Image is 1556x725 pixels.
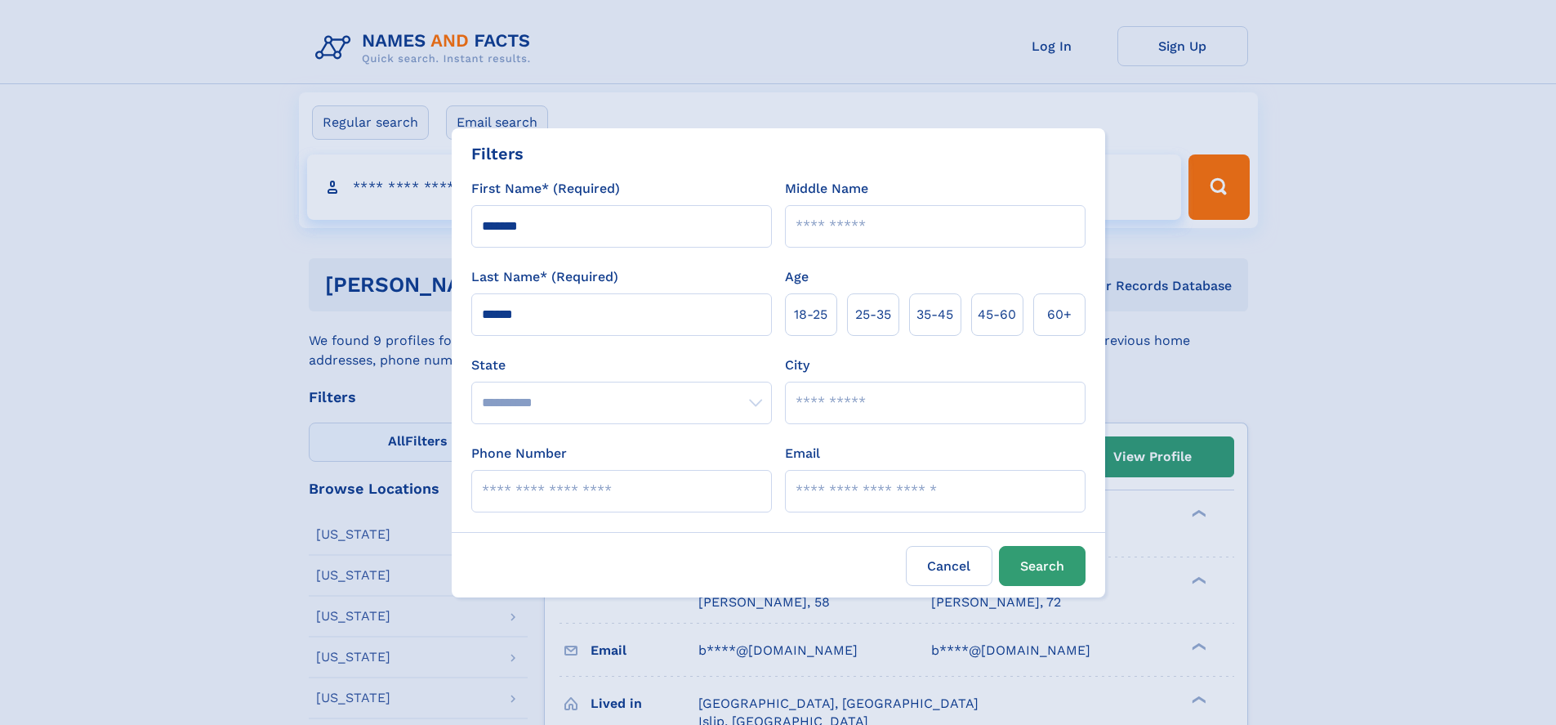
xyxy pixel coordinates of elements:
[785,356,809,375] label: City
[916,305,953,324] span: 35‑45
[978,305,1016,324] span: 45‑60
[1047,305,1072,324] span: 60+
[471,267,618,287] label: Last Name* (Required)
[855,305,891,324] span: 25‑35
[471,356,772,375] label: State
[785,267,809,287] label: Age
[794,305,827,324] span: 18‑25
[471,444,567,463] label: Phone Number
[999,546,1086,586] button: Search
[785,444,820,463] label: Email
[906,546,992,586] label: Cancel
[471,141,524,166] div: Filters
[471,179,620,199] label: First Name* (Required)
[785,179,868,199] label: Middle Name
